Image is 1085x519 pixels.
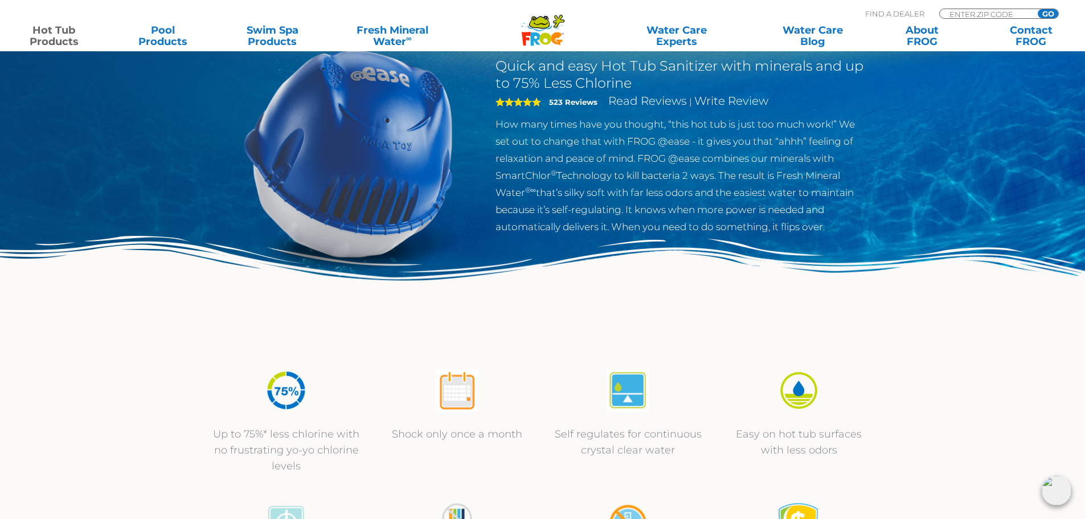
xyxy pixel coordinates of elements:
sup: ∞ [406,34,412,43]
img: icon-atease-easy-on [777,369,820,412]
a: AboutFROG [879,24,964,47]
img: atease-icon-self-regulates [607,369,649,412]
p: Up to 75%* less chlorine with no frustrating yo-yo chlorine levels [212,426,361,474]
h2: Quick and easy Hot Tub Sanitizer with minerals and up to 75% Less Chlorine [496,58,867,92]
a: PoolProducts [121,24,206,47]
strong: 523 Reviews [549,97,597,107]
a: Write Review [694,94,768,108]
img: atease-icon-shock-once [436,369,478,412]
p: Self regulates for continuous crystal clear water [554,426,702,458]
sup: ® [551,169,556,177]
p: Find A Dealer [865,9,924,19]
p: Easy on hot tub surfaces with less odors [725,426,873,458]
p: How many times have you thought, “this hot tub is just too much work!” We set out to change that ... [496,116,867,235]
input: Zip Code Form [948,9,1025,19]
a: Hot TubProducts [11,24,96,47]
img: hot-tub-product-atease-system.png [218,23,479,284]
a: Read Reviews [608,94,687,108]
img: icon-atease-75percent-less [265,369,308,412]
p: Shock only once a month [383,426,531,442]
a: Swim SpaProducts [230,24,315,47]
input: GO [1038,9,1058,18]
a: Water CareExperts [608,24,746,47]
a: Water CareBlog [770,24,855,47]
a: Fresh MineralWater∞ [339,24,445,47]
img: openIcon [1042,476,1071,505]
sup: ®∞ [525,186,536,194]
span: 5 [496,97,541,107]
a: ContactFROG [989,24,1074,47]
span: | [689,96,692,107]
